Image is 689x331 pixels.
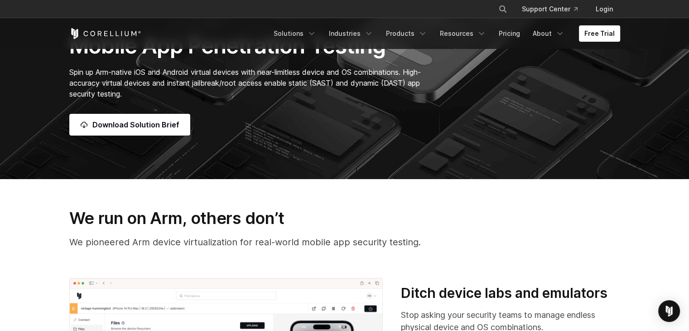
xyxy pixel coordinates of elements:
[69,114,190,136] a: Download Solution Brief
[268,25,620,42] div: Navigation Menu
[487,1,620,17] div: Navigation Menu
[493,25,525,42] a: Pricing
[323,25,379,42] a: Industries
[69,208,620,228] h3: We run on Arm, others don’t
[92,119,179,130] span: Download Solution Brief
[579,25,620,42] a: Free Trial
[495,1,511,17] button: Search
[515,1,585,17] a: Support Center
[69,68,421,98] span: Spin up Arm-native iOS and Android virtual devices with near-limitless device and OS combinations...
[588,1,620,17] a: Login
[401,285,620,302] h3: Ditch device labs and emulators
[527,25,570,42] a: About
[268,25,322,42] a: Solutions
[658,300,680,322] div: Open Intercom Messenger
[381,25,433,42] a: Products
[69,235,620,249] p: We pioneered Arm device virtualization for real-world mobile app security testing.
[434,25,491,42] a: Resources
[69,28,141,39] a: Corellium Home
